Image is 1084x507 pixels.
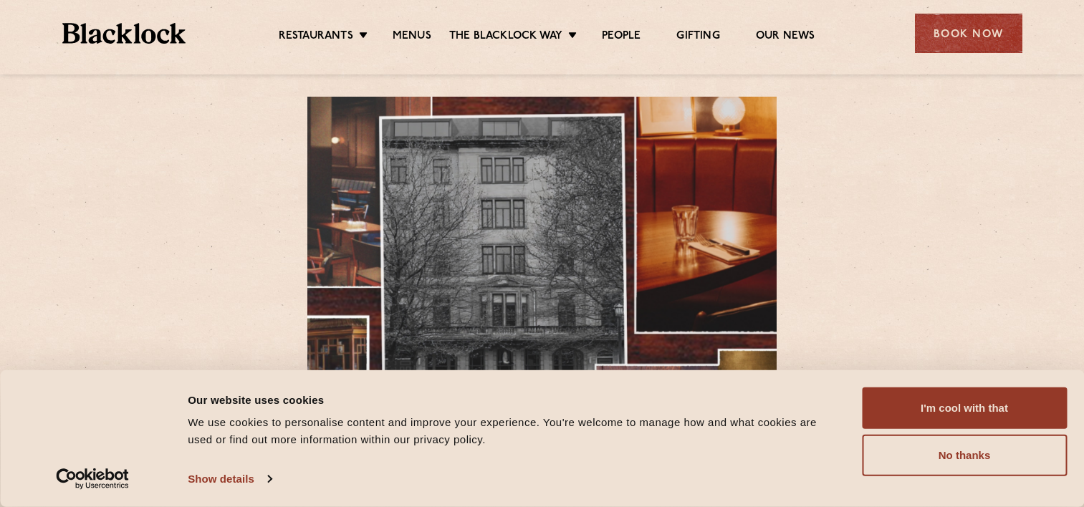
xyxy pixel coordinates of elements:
img: BL_Textured_Logo-footer-cropped.svg [62,23,186,44]
a: People [602,29,641,45]
button: I'm cool with that [862,387,1067,429]
a: Our News [756,29,815,45]
a: Show details [188,468,271,490]
a: Usercentrics Cookiebot - opens in a new window [30,468,155,490]
h1: CHOP LOVE IN [GEOGRAPHIC_DATA] [202,97,883,492]
div: Our website uses cookies [188,391,830,408]
a: The Blacklock Way [449,29,562,45]
div: Book Now [915,14,1022,53]
a: Menus [393,29,431,45]
a: Gifting [676,29,719,45]
div: We use cookies to personalise content and improve your experience. You're welcome to manage how a... [188,414,830,448]
a: Restaurants [279,29,353,45]
button: No thanks [862,435,1067,476]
